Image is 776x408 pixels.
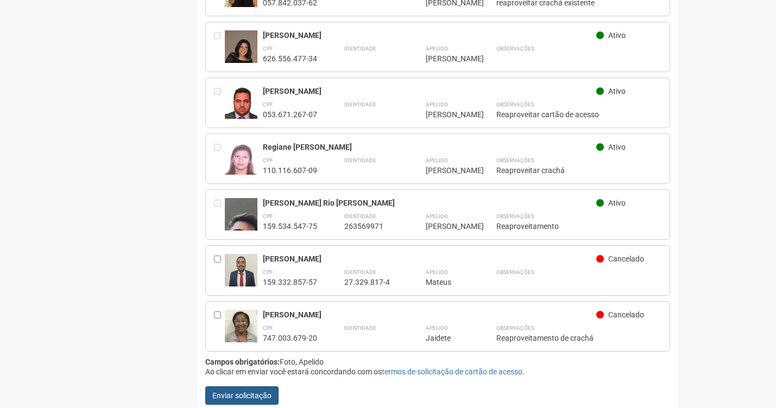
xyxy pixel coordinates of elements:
div: [PERSON_NAME] [426,221,469,231]
strong: CPF [263,46,273,52]
div: Reaproveitamento [496,221,662,231]
span: Ativo [608,199,626,207]
strong: Observações [496,46,534,52]
div: 27.329.817-4 [344,277,399,287]
strong: Apelido [426,213,448,219]
div: Reaproveitar cartão de acesso [496,110,662,119]
div: Jaidete [426,333,469,343]
div: Entre em contato com a Aministração para solicitar o cancelamento ou 2a via [214,30,225,63]
div: [PERSON_NAME] [426,165,469,175]
div: 110.116.607-09 [263,165,317,175]
div: 626.556.477-34 [263,54,317,63]
strong: Observações [496,101,534,107]
strong: Identidade [344,269,376,275]
div: 747.003.679-20 [263,333,317,343]
strong: CPF [263,157,273,163]
strong: Apelido [426,269,448,275]
div: 053.671.267-07 [263,110,317,119]
img: user.jpg [225,310,257,342]
div: [PERSON_NAME] [263,310,597,320]
strong: Observações [496,157,534,163]
div: [PERSON_NAME] [263,30,597,40]
strong: Identidade [344,101,376,107]
span: Cancelado [608,254,644,263]
strong: CPF [263,101,273,107]
a: termos de solicitação de cartão de acesso [382,367,522,376]
span: Ativo [608,87,626,95]
div: Reaproveitamento de crachá [496,333,662,343]
span: Ativo [608,31,626,40]
div: 159.332.857-57 [263,277,317,287]
span: Cancelado [608,310,644,319]
div: [PERSON_NAME] [263,86,597,96]
strong: CPF [263,325,273,331]
div: Entre em contato com a Aministração para solicitar o cancelamento ou 2a via [214,86,225,119]
div: [PERSON_NAME] [426,110,469,119]
img: user.jpg [225,86,257,125]
img: user.jpg [225,254,257,286]
strong: Observações [496,213,534,219]
div: [PERSON_NAME] [263,254,597,264]
strong: Apelido [426,157,448,163]
button: Enviar solicitação [205,386,279,405]
div: 159.534.547-75 [263,221,317,231]
img: user.jpg [225,30,257,63]
strong: Identidade [344,325,376,331]
strong: Identidade [344,46,376,52]
strong: Identidade [344,157,376,163]
strong: Observações [496,269,534,275]
strong: Observações [496,325,534,331]
strong: Apelido [426,101,448,107]
div: Reaproveitar crachá [496,165,662,175]
strong: CPF [263,269,273,275]
div: 263569971 [344,221,399,231]
strong: Identidade [344,213,376,219]
strong: Apelido [426,46,448,52]
div: [PERSON_NAME] [426,54,469,63]
div: Entre em contato com a Aministração para solicitar o cancelamento ou 2a via [214,142,225,175]
strong: Campos obrigatórios: [205,358,280,366]
div: [PERSON_NAME] Rio [PERSON_NAME] [263,198,597,208]
div: Entre em contato com a Aministração para solicitar o cancelamento ou 2a via [214,198,225,231]
div: Regiane [PERSON_NAME] [263,142,597,152]
div: Foto, Apelido [205,357,671,367]
strong: CPF [263,213,273,219]
div: Mateus [426,277,469,287]
img: user.jpg [225,142,257,184]
img: user.jpg [225,198,257,265]
div: Ao clicar em enviar você estará concordando com os . [205,367,671,377]
strong: Apelido [426,325,448,331]
span: Ativo [608,143,626,151]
